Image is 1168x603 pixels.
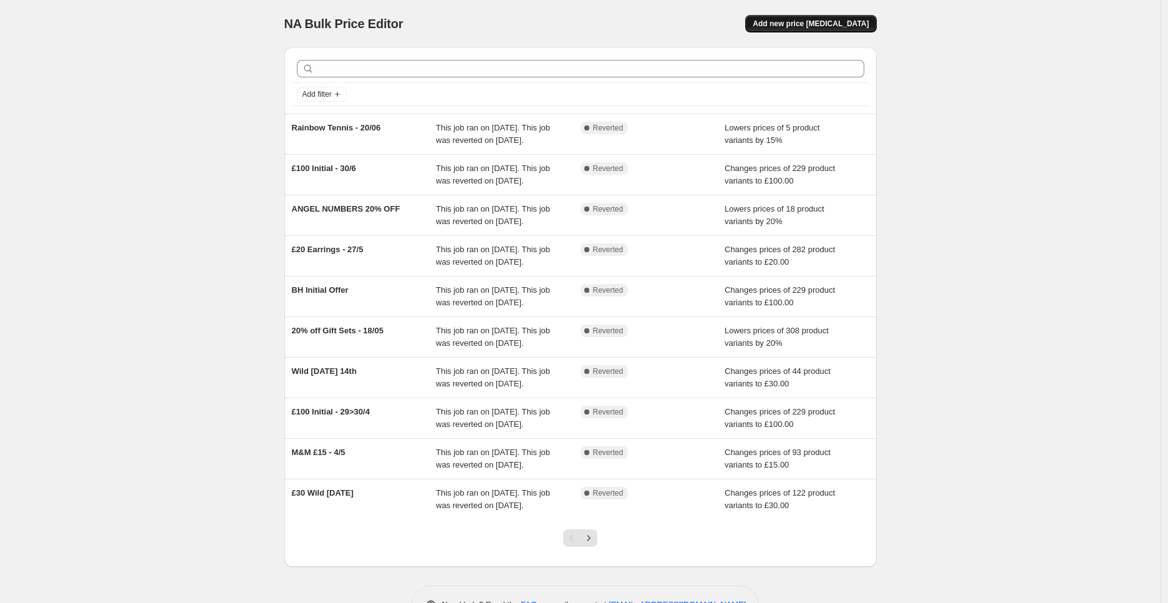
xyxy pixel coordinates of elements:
[292,164,356,173] span: £100 Initial - 30/6
[292,366,357,376] span: Wild [DATE] 14th
[593,204,624,214] span: Reverted
[725,488,835,510] span: Changes prices of 122 product variants to £30.00
[593,285,624,295] span: Reverted
[292,448,345,457] span: M&M £15 - 4/5
[593,326,624,336] span: Reverted
[292,326,384,335] span: 20% off Gift Sets - 18/05
[436,204,550,226] span: This job ran on [DATE]. This job was reverted on [DATE].
[725,326,829,348] span: Lowers prices of 308 product variants by 20%
[725,164,835,185] span: Changes prices of 229 product variants to £100.00
[593,366,624,376] span: Reverted
[436,245,550,267] span: This job ran on [DATE]. This job was reverted on [DATE].
[292,488,354,498] span: £30 Wild [DATE]
[436,366,550,388] span: This job ran on [DATE]. This job was reverted on [DATE].
[725,285,835,307] span: Changes prices of 229 product variants to £100.00
[436,123,550,145] span: This job ran on [DATE]. This job was reverted on [DATE].
[593,488,624,498] span: Reverted
[725,407,835,429] span: Changes prices of 229 product variants to £100.00
[725,245,835,267] span: Changes prices of 282 product variants to £20.00
[292,123,381,132] span: Rainbow Tennis - 20/06
[593,164,624,174] span: Reverted
[284,17,403,31] span: NA Bulk Price Editor
[302,89,332,99] span: Add filter
[436,285,550,307] span: This job ran on [DATE]. This job was reverted on [DATE].
[593,245,624,255] span: Reverted
[725,204,824,226] span: Lowers prices of 18 product variants by 20%
[580,529,597,547] button: Next
[725,366,831,388] span: Changes prices of 44 product variants to £30.00
[436,407,550,429] span: This job ran on [DATE]. This job was reverted on [DATE].
[292,407,370,416] span: £100 Initial - 29>30/4
[725,123,819,145] span: Lowers prices of 5 product variants by 15%
[745,15,876,32] button: Add new price [MEDICAL_DATA]
[292,285,349,295] span: BH Initial Offer
[593,448,624,458] span: Reverted
[593,123,624,133] span: Reverted
[292,245,364,254] span: £20 Earrings - 27/5
[725,448,831,469] span: Changes prices of 93 product variants to £15.00
[563,529,597,547] nav: Pagination
[436,326,550,348] span: This job ran on [DATE]. This job was reverted on [DATE].
[436,448,550,469] span: This job ran on [DATE]. This job was reverted on [DATE].
[593,407,624,417] span: Reverted
[436,164,550,185] span: This job ran on [DATE]. This job was reverted on [DATE].
[436,488,550,510] span: This job ran on [DATE]. This job was reverted on [DATE].
[753,19,869,29] span: Add new price [MEDICAL_DATA]
[297,87,347,102] button: Add filter
[292,204,400,213] span: ANGEL NUMBERS 20% OFF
